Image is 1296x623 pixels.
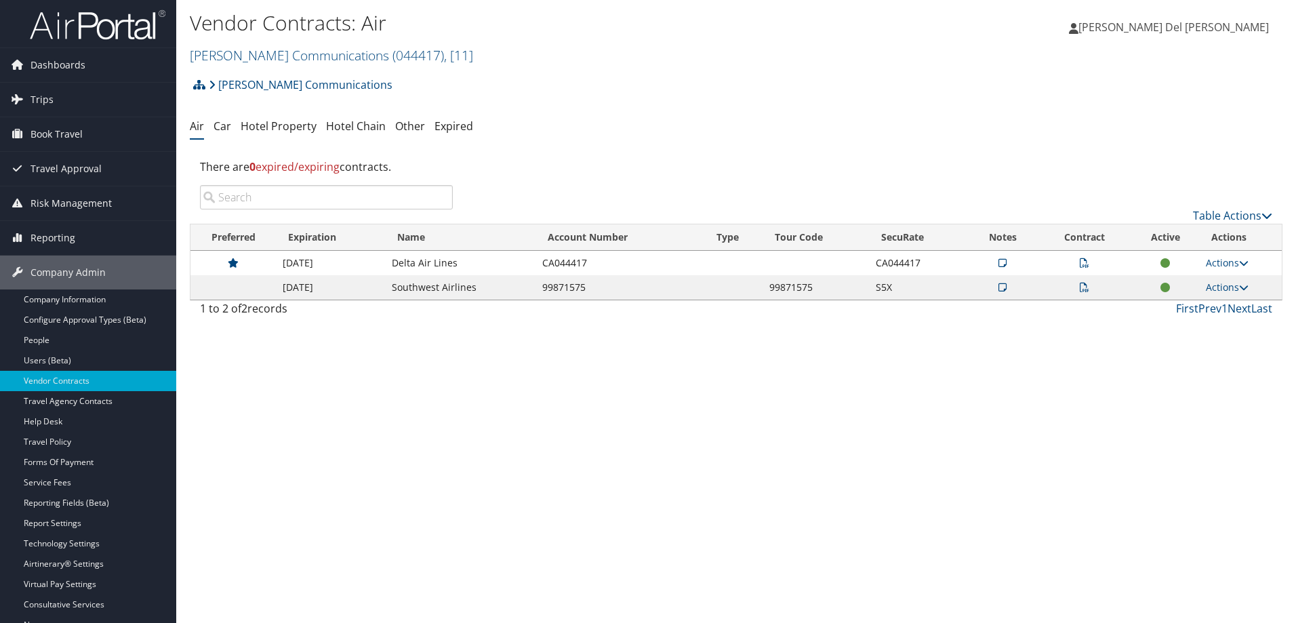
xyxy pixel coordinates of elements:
[1132,224,1199,251] th: Active: activate to sort column ascending
[385,251,535,275] td: Delta Air Lines
[385,275,535,300] td: Southwest Airlines
[31,83,54,117] span: Trips
[704,224,763,251] th: Type: activate to sort column ascending
[190,224,276,251] th: Preferred: activate to sort column ascending
[535,275,704,300] td: 99871575
[1221,301,1228,316] a: 1
[535,224,704,251] th: Account Number: activate to sort column ascending
[31,48,85,82] span: Dashboards
[241,119,317,134] a: Hotel Property
[1037,224,1132,251] th: Contract: activate to sort column ascending
[1206,281,1249,294] a: Actions
[968,224,1037,251] th: Notes: activate to sort column ascending
[1228,301,1251,316] a: Next
[385,224,535,251] th: Name: activate to sort column ascending
[1199,224,1282,251] th: Actions
[190,46,473,64] a: [PERSON_NAME] Communications
[1069,7,1282,47] a: [PERSON_NAME] Del [PERSON_NAME]
[1198,301,1221,316] a: Prev
[1251,301,1272,316] a: Last
[249,159,256,174] strong: 0
[31,186,112,220] span: Risk Management
[30,9,165,41] img: airportal-logo.png
[276,224,385,251] th: Expiration: activate to sort column ascending
[31,117,83,151] span: Book Travel
[276,275,385,300] td: [DATE]
[200,300,453,323] div: 1 to 2 of records
[214,119,231,134] a: Car
[869,224,968,251] th: SecuRate: activate to sort column ascending
[326,119,386,134] a: Hotel Chain
[31,221,75,255] span: Reporting
[763,224,869,251] th: Tour Code: activate to sort column ascending
[869,251,968,275] td: CA044417
[190,148,1282,185] div: There are contracts.
[392,46,444,64] span: ( 044417 )
[535,251,704,275] td: CA044417
[1176,301,1198,316] a: First
[763,275,869,300] td: 99871575
[276,251,385,275] td: [DATE]
[200,185,453,209] input: Search
[31,152,102,186] span: Travel Approval
[241,301,247,316] span: 2
[209,71,392,98] a: [PERSON_NAME] Communications
[1206,256,1249,269] a: Actions
[434,119,473,134] a: Expired
[395,119,425,134] a: Other
[190,119,204,134] a: Air
[1193,208,1272,223] a: Table Actions
[869,275,968,300] td: S5X
[31,256,106,289] span: Company Admin
[444,46,473,64] span: , [ 11 ]
[249,159,340,174] span: expired/expiring
[190,9,918,37] h1: Vendor Contracts: Air
[1078,20,1269,35] span: [PERSON_NAME] Del [PERSON_NAME]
